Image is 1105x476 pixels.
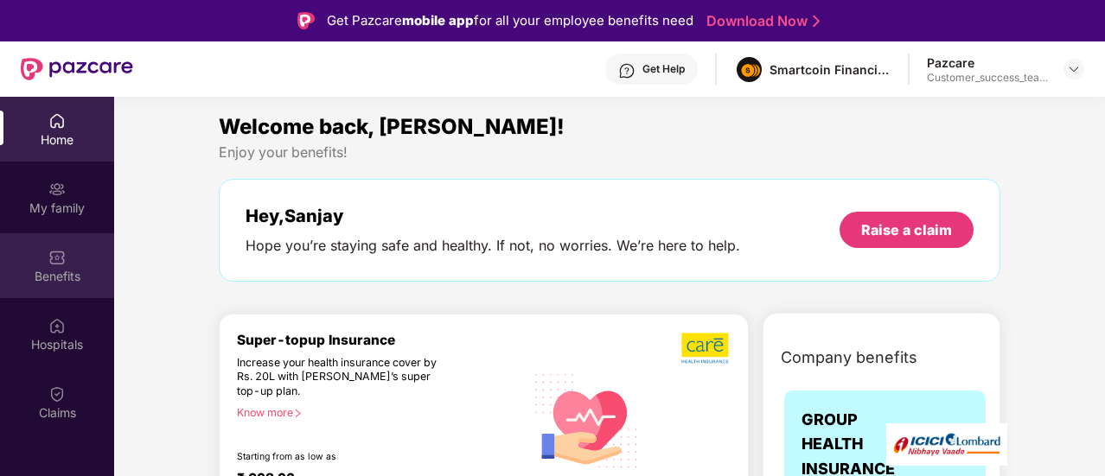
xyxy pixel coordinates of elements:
img: svg+xml;base64,PHN2ZyBpZD0iSG9tZSIgeG1sbnM9Imh0dHA6Ly93d3cudzMub3JnLzIwMDAvc3ZnIiB3aWR0aD0iMjAiIG... [48,112,66,130]
img: b5dec4f62d2307b9de63beb79f102df3.png [681,332,731,365]
img: svg+xml;base64,PHN2ZyBpZD0iRHJvcGRvd24tMzJ4MzIiIHhtbG5zPSJodHRwOi8vd3d3LnczLm9yZy8yMDAwL3N2ZyIgd2... [1067,62,1081,76]
div: Get Help [642,62,685,76]
span: Welcome back, [PERSON_NAME]! [219,114,565,139]
div: Hope you’re staying safe and healthy. If not, no worries. We’re here to help. [246,237,740,255]
img: New Pazcare Logo [21,58,133,80]
a: Download Now [706,12,814,30]
img: Stroke [813,12,820,30]
div: Raise a claim [861,220,952,239]
div: Enjoy your benefits! [219,143,1000,162]
img: image%20(1).png [737,57,762,82]
div: Increase your health insurance cover by Rs. 20L with [PERSON_NAME]’s super top-up plan. [237,356,450,399]
strong: mobile app [402,12,474,29]
div: Super-topup Insurance [237,332,525,348]
span: right [293,409,303,418]
img: svg+xml;base64,PHN2ZyB3aWR0aD0iMjAiIGhlaWdodD0iMjAiIHZpZXdCb3g9IjAgMCAyMCAyMCIgZmlsbD0ibm9uZSIgeG... [48,181,66,198]
img: svg+xml;base64,PHN2ZyBpZD0iSG9zcGl0YWxzIiB4bWxucz0iaHR0cDovL3d3dy53My5vcmcvMjAwMC9zdmciIHdpZHRoPS... [48,317,66,334]
div: Starting from as low as [237,451,451,463]
img: svg+xml;base64,PHN2ZyBpZD0iQmVuZWZpdHMiIHhtbG5zPSJodHRwOi8vd3d3LnczLm9yZy8yMDAwL3N2ZyIgd2lkdGg9Ij... [48,249,66,266]
div: Pazcare [927,54,1048,71]
span: Company benefits [781,346,917,370]
img: svg+xml;base64,PHN2ZyBpZD0iSGVscC0zMngzMiIgeG1sbnM9Imh0dHA6Ly93d3cudzMub3JnLzIwMDAvc3ZnIiB3aWR0aD... [618,62,636,79]
img: Logo [297,12,315,29]
div: Get Pazcare for all your employee benefits need [327,10,693,31]
div: Customer_success_team_lead [927,71,1048,85]
div: Know more [237,406,514,418]
div: Smartcoin Financials Private Limited [770,61,891,78]
img: insurerLogo [886,423,1007,466]
div: Hey, Sanjay [246,206,740,226]
img: svg+xml;base64,PHN2ZyBpZD0iQ2xhaW0iIHhtbG5zPSJodHRwOi8vd3d3LnczLm9yZy8yMDAwL3N2ZyIgd2lkdGg9IjIwIi... [48,385,66,403]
